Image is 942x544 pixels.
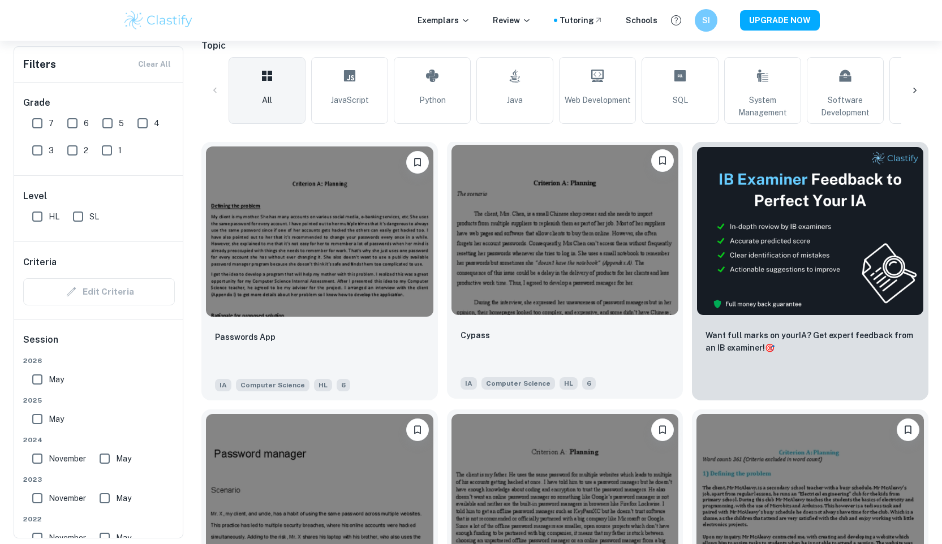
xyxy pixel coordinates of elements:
[116,452,131,465] span: May
[765,343,775,352] span: 🎯
[451,145,679,315] img: Computer Science IA example thumbnail: Cypass
[116,492,131,504] span: May
[23,57,56,72] h6: Filters
[560,377,578,390] span: HL
[215,331,276,343] p: Passwords App
[461,329,490,342] p: Cypass
[23,256,57,269] h6: Criteria
[696,146,924,316] img: Thumbnail
[897,418,919,441] button: Bookmark
[262,94,272,106] span: All
[119,117,124,129] span: 5
[236,379,309,391] span: Computer Science
[23,474,175,485] span: 2023
[23,356,175,366] span: 2026
[507,94,523,106] span: Java
[695,9,717,32] button: SI
[729,94,796,119] span: System Management
[706,329,915,354] p: Want full marks on your IA ? Get expert feedback from an IB examiner!
[49,144,54,157] span: 3
[118,144,122,157] span: 1
[740,10,820,31] button: UPGRADE NOW
[23,96,175,110] h6: Grade
[49,210,59,223] span: HL
[84,144,88,157] span: 2
[49,413,64,425] span: May
[206,146,433,317] img: Computer Science IA example thumbnail: Passwords App
[23,514,175,524] span: 2022
[123,9,195,32] img: Clastify logo
[481,377,555,390] span: Computer Science
[692,142,928,400] a: ThumbnailWant full marks on yourIA? Get expert feedback from an IB examiner!
[419,94,446,106] span: Python
[49,452,86,465] span: November
[493,14,531,27] p: Review
[461,377,477,390] span: IA
[626,14,657,27] a: Schools
[49,373,64,386] span: May
[666,11,686,30] button: Help and Feedback
[331,94,369,106] span: JavaScript
[23,435,175,445] span: 2024
[201,39,928,53] h6: Topic
[812,94,879,119] span: Software Development
[49,117,54,129] span: 7
[84,117,89,129] span: 6
[560,14,603,27] a: Tutoring
[337,379,350,391] span: 6
[23,278,175,305] div: Criteria filters are unavailable when searching by topic
[116,532,131,544] span: May
[565,94,631,106] span: Web Development
[23,395,175,405] span: 2025
[447,142,683,400] a: BookmarkCypass IAComputer ScienceHL6
[406,151,429,174] button: Bookmark
[651,149,674,172] button: Bookmark
[23,189,175,203] h6: Level
[215,379,231,391] span: IA
[673,94,688,106] span: SQL
[23,333,175,356] h6: Session
[154,117,160,129] span: 4
[314,379,332,391] span: HL
[89,210,99,223] span: SL
[651,418,674,441] button: Bookmark
[49,532,86,544] span: November
[49,492,86,504] span: November
[418,14,470,27] p: Exemplars
[201,142,438,400] a: BookmarkPasswords AppIAComputer ScienceHL6
[582,377,596,390] span: 6
[699,14,712,27] h6: SI
[406,418,429,441] button: Bookmark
